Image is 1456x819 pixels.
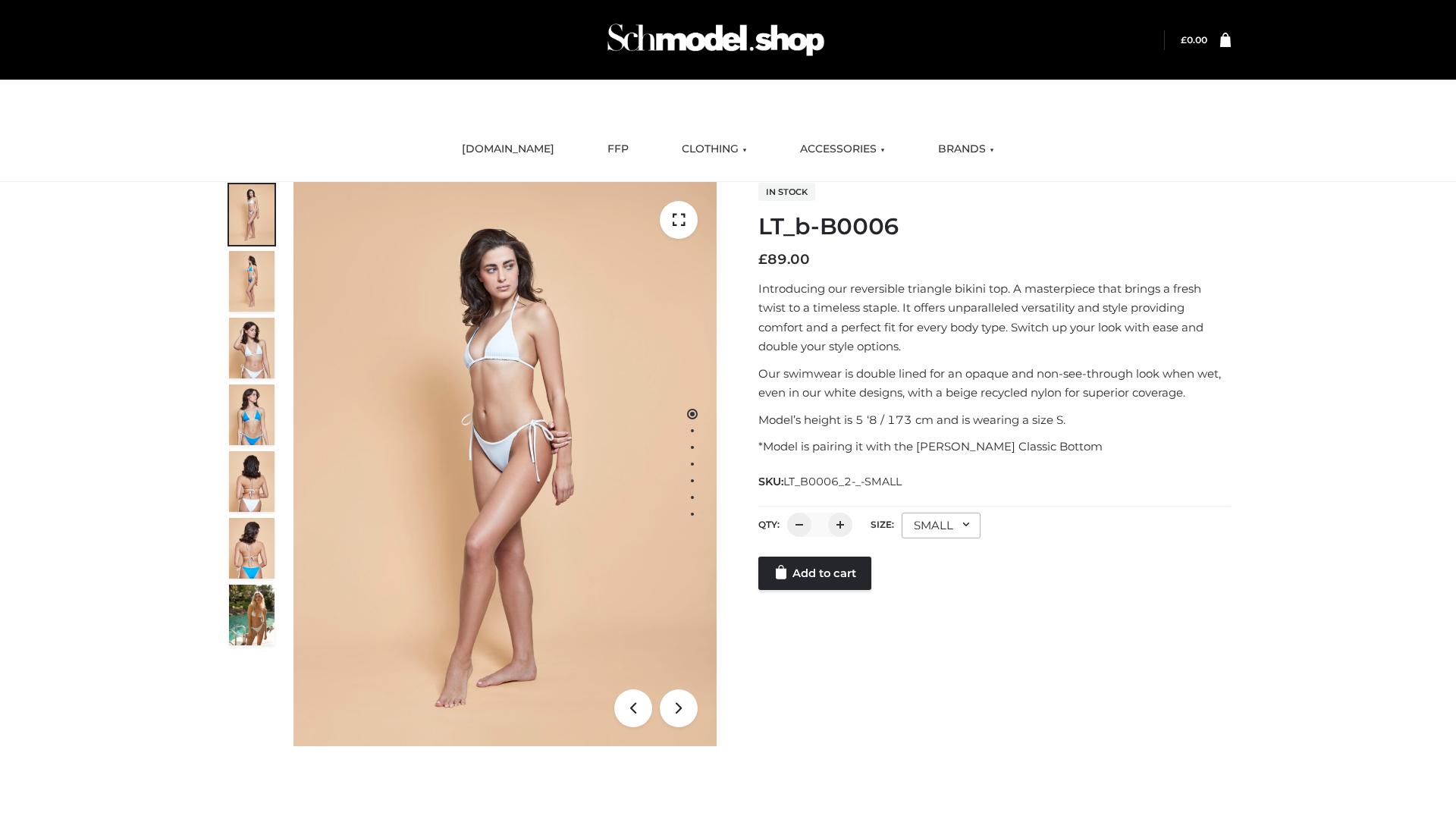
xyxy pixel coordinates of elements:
img: ArielClassicBikiniTop_CloudNine_AzureSky_OW114ECO_4-scaled.jpg [229,384,275,445]
img: ArielClassicBikiniTop_CloudNine_AzureSky_OW114ECO_8-scaled.jpg [229,518,275,579]
a: £0.00 [1181,34,1207,45]
a: CLOTHING [670,133,758,166]
p: *Model is pairing it with the [PERSON_NAME] Classic Bottom [758,437,1231,457]
img: ArielClassicBikiniTop_CloudNine_AzureSky_OW114ECO_7-scaled.jpg [229,451,275,512]
img: ArielClassicBikiniTop_CloudNine_AzureSky_OW114ECO_3-scaled.jpg [229,318,275,378]
img: ArielClassicBikiniTop_CloudNine_AzureSky_OW114ECO_2-scaled.jpg [229,251,275,312]
a: [DOMAIN_NAME] [450,133,566,166]
img: Arieltop_CloudNine_AzureSky2.jpg [229,585,275,645]
p: Introducing our reversible triangle bikini top. A masterpiece that brings a fresh twist to a time... [758,279,1231,356]
div: SMALL [902,513,981,538]
span: £ [758,251,767,268]
span: SKU: [758,472,903,491]
a: FFP [596,133,640,166]
label: Size: [871,519,894,530]
img: ArielClassicBikiniTop_CloudNine_AzureSky_OW114ECO_1 [293,182,717,746]
bdi: 0.00 [1181,34,1207,45]
a: Add to cart [758,557,871,590]
bdi: 89.00 [758,251,810,268]
label: QTY: [758,519,780,530]
a: ACCESSORIES [789,133,896,166]
a: BRANDS [927,133,1006,166]
span: In stock [758,183,815,201]
img: Schmodel Admin 964 [602,10,830,70]
h1: LT_b-B0006 [758,213,1231,240]
p: Model’s height is 5 ‘8 / 173 cm and is wearing a size S. [758,410,1231,430]
span: LT_B0006_2-_-SMALL [783,475,902,488]
img: ArielClassicBikiniTop_CloudNine_AzureSky_OW114ECO_1-scaled.jpg [229,184,275,245]
span: £ [1181,34,1187,45]
p: Our swimwear is double lined for an opaque and non-see-through look when wet, even in our white d... [758,364,1231,403]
